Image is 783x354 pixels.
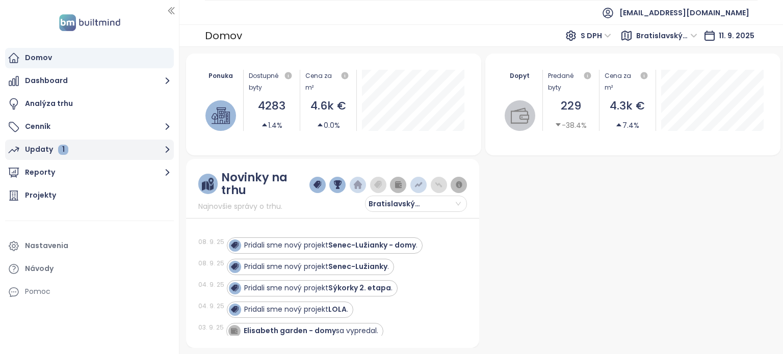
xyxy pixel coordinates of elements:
[25,262,54,275] div: Návody
[249,97,295,115] div: 4283
[58,145,68,155] div: 1
[244,261,389,272] div: Pridali sme nový projekt .
[221,171,309,197] div: Novinky na trhu
[5,282,174,302] div: Pomoc
[198,237,224,247] div: 08. 9. 25
[249,70,295,93] div: Dostupné byty
[231,241,238,249] img: icon
[328,283,391,293] strong: Sýkorky 2. etapa
[56,12,123,33] img: logo
[317,121,324,128] span: caret-up
[5,236,174,256] a: Nastavenia
[435,180,442,189] img: price-decreases.png
[317,120,340,131] div: 0.0%
[25,239,68,252] div: Nastavenia
[25,51,52,64] div: Domov
[244,283,393,293] div: Pridali sme nový projekt .
[414,180,422,189] img: price-increases.png
[548,70,594,93] div: Predané byty
[615,121,622,128] span: caret-up
[555,120,587,131] div: -38.4%
[314,180,321,189] img: price-tag-dark-blue.png
[202,178,214,190] img: ruler
[328,240,416,250] strong: Senec-Lužianky - domy
[231,284,238,291] img: icon
[212,106,230,125] img: house
[230,327,238,334] img: icon
[5,94,174,114] a: Analýza trhu
[198,323,224,332] div: 03. 9. 25
[334,180,342,189] img: trophy-dark-blue.png
[261,121,268,128] span: caret-up
[198,259,224,268] div: 08. 9. 25
[5,140,174,160] button: Updaty 1
[5,117,174,137] button: Cenník
[369,196,430,211] span: Bratislavský kraj
[244,240,417,251] div: Pridali sme nový projekt .
[244,304,348,315] div: Pridali sme nový projekt .
[231,263,238,270] img: icon
[511,106,529,125] img: wallet
[615,120,639,131] div: 7.4%
[198,280,224,289] div: 04. 9. 25
[605,70,650,93] div: Cena za m²
[244,325,336,336] strong: Elisabeth garden - domy
[244,325,378,336] div: sa vypredal.
[5,185,174,206] a: Projekty
[503,70,538,81] div: Dopyt
[198,302,224,311] div: 04. 9. 25
[231,306,238,313] img: icon
[719,31,754,41] span: 11. 9. 2025
[328,304,347,314] strong: LOLA
[5,259,174,279] a: Návody
[205,26,242,45] div: Domov
[203,70,239,81] div: Ponuka
[5,71,174,91] button: Dashboard
[455,180,463,189] img: information-circle.png
[198,201,282,212] span: Najnovšie správy o trhu.
[328,261,387,271] strong: Senec-Lužianky
[261,120,282,131] div: 1.4%
[305,97,351,115] div: 4.6k €
[636,28,697,43] span: Bratislavský kraj
[25,97,73,110] div: Analýza trhu
[5,162,174,183] button: Reporty
[25,285,50,298] div: Pomoc
[354,180,361,189] img: home-dark-blue.png
[5,48,174,68] a: Domov
[374,180,382,189] img: price-tag-grey.png
[605,97,650,115] div: 4.3k €
[581,28,611,43] span: S DPH
[619,1,749,25] span: [EMAIL_ADDRESS][DOMAIN_NAME]
[25,189,56,202] div: Projekty
[555,121,562,128] span: caret-down
[305,70,339,93] div: Cena za m²
[548,97,594,115] div: 229
[395,180,402,189] img: wallet-dark-grey.png
[25,143,68,156] div: Updaty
